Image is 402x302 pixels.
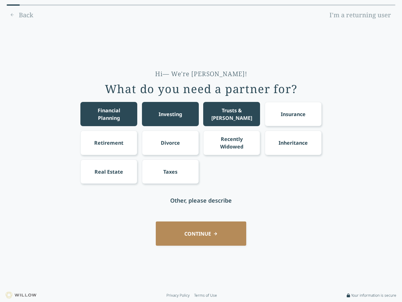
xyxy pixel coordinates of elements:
[279,139,308,147] div: Inheritance
[166,293,190,298] a: Privacy Policy
[95,168,123,176] div: Real Estate
[351,293,396,298] span: Your information is secure
[6,292,36,299] img: Willow logo
[325,10,395,20] a: I'm a returning user
[170,196,232,205] div: Other, please describe
[209,107,254,122] div: Trusts & [PERSON_NAME]
[163,168,177,176] div: Taxes
[155,70,247,78] div: Hi— We're [PERSON_NAME]!
[156,221,246,246] button: CONTINUE
[159,110,182,118] div: Investing
[209,135,254,150] div: Recently Widowed
[7,4,20,6] div: 0% complete
[194,293,217,298] a: Terms of Use
[86,107,132,122] div: Financial Planning
[105,83,297,95] div: What do you need a partner for?
[161,139,180,147] div: Divorce
[281,110,306,118] div: Insurance
[94,139,123,147] div: Retirement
